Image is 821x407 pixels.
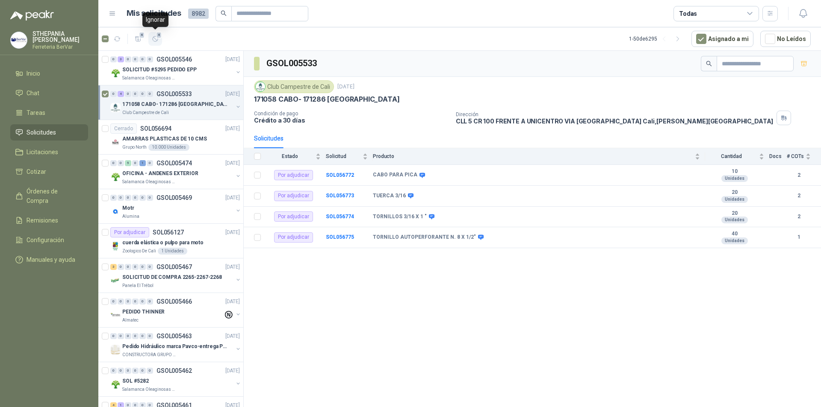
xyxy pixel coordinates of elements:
[122,213,139,220] p: Alumina
[122,351,176,358] p: CONSTRUCTORA GRUPO FIP
[10,124,88,141] a: Solicitudes
[157,299,192,305] p: GSOL005466
[139,195,146,201] div: 0
[110,310,121,320] img: Company Logo
[760,31,811,47] button: No Leídos
[157,160,192,166] p: GSOL005474
[139,264,146,270] div: 0
[122,100,229,108] p: 171058 CABO- 171286 [GEOGRAPHIC_DATA]
[110,366,242,393] a: 0 0 0 0 0 0 GSOL005462[DATE] Company LogoSOL #5282Salamanca Oleaginosas SAS
[118,264,124,270] div: 0
[125,299,131,305] div: 0
[122,377,149,385] p: SOL #5282
[705,231,764,237] b: 40
[10,252,88,268] a: Manuales y ayuda
[122,317,139,324] p: Almatec
[27,216,58,225] span: Remisiones
[326,214,354,220] a: SOL056774
[132,56,139,62] div: 0
[254,134,284,143] div: Solicitudes
[787,148,821,165] th: # COTs
[225,159,240,167] p: [DATE]
[157,368,192,374] p: GSOL005462
[139,299,146,305] div: 0
[256,82,265,91] img: Company Logo
[787,213,811,221] b: 2
[118,91,124,97] div: 4
[326,148,373,165] th: Solicitud
[225,367,240,375] p: [DATE]
[225,125,240,133] p: [DATE]
[254,80,334,93] div: Club Campestre de Cali
[27,255,75,264] span: Manuales y ayuda
[132,333,139,339] div: 0
[254,117,449,124] p: Crédito a 30 días
[110,172,121,182] img: Company Logo
[274,170,313,180] div: Por adjudicar
[125,160,131,166] div: 5
[131,32,145,46] button: 4
[157,264,192,270] p: GSOL005467
[110,160,117,166] div: 0
[110,333,117,339] div: 0
[721,237,748,244] div: Unidades
[10,144,88,160] a: Licitaciones
[337,83,354,91] p: [DATE]
[140,126,171,132] p: SOL056694
[139,160,146,166] div: 1
[122,282,154,289] p: Panela El Trébol
[122,75,176,82] p: Salamanca Oleaginosas SAS
[139,32,145,38] span: 4
[110,158,242,185] a: 0 0 5 0 1 0 GSOL005474[DATE] Company LogoOFICINA - ANDENES EXTERIORSalamanca Oleaginosas SAS
[110,195,117,201] div: 0
[156,32,162,38] span: 4
[373,234,476,241] b: TORNILLO AUTOPERFORANTE N. 8 X 1/2"
[118,160,124,166] div: 0
[147,368,153,374] div: 0
[629,32,685,46] div: 1 - 50 de 6295
[32,31,88,43] p: STHEPANIA [PERSON_NAME]
[326,193,354,199] a: SOL056773
[254,111,449,117] p: Condición de pago
[266,148,326,165] th: Estado
[157,91,192,97] p: GSOL005533
[125,195,131,201] div: 0
[110,262,242,289] a: 3 0 0 0 0 0 GSOL005467[DATE] Company LogoSOLICITUD DE COMPRA 2265-2267-2268Panela El Trébol
[27,88,39,98] span: Chat
[110,102,121,113] img: Company Logo
[158,248,187,255] div: 1 Unidades
[705,168,764,175] b: 10
[122,135,207,143] p: AMARRAS PLASTICAS DE 10 CMS
[705,153,757,159] span: Cantidad
[110,123,137,134] div: Cerrado
[139,91,146,97] div: 0
[147,333,153,339] div: 0
[118,333,124,339] div: 0
[147,160,153,166] div: 0
[157,195,192,201] p: GSOL005469
[10,183,88,209] a: Órdenes de Compra
[147,195,153,201] div: 0
[125,91,131,97] div: 0
[225,298,240,306] p: [DATE]
[10,85,88,101] a: Chat
[110,91,117,97] div: 0
[122,239,204,247] p: cuerda elástica o pulpo para moto
[326,234,354,240] a: SOL056775
[221,10,227,16] span: search
[326,172,354,178] a: SOL056772
[110,89,242,116] a: 0 4 0 0 0 0 GSOL005533[DATE] Company Logo171058 CABO- 171286 [GEOGRAPHIC_DATA]Club Campestre de Cali
[787,192,811,200] b: 2
[125,333,131,339] div: 0
[10,212,88,228] a: Remisiones
[122,144,147,151] p: Grupo North
[373,153,693,159] span: Producto
[132,299,139,305] div: 0
[118,56,124,62] div: 3
[148,144,189,151] div: 10.000 Unidades
[274,191,313,201] div: Por adjudicar
[225,263,240,271] p: [DATE]
[157,333,192,339] p: GSOL005463
[456,111,774,117] p: Dirección
[122,308,165,316] p: PEDIDO THINNER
